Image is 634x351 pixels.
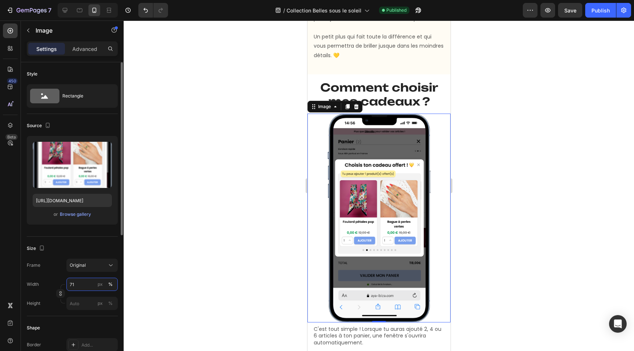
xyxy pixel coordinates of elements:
[27,71,37,77] div: Style
[27,262,40,269] label: Frame
[72,45,97,53] p: Advanced
[9,83,25,89] div: Image
[96,280,105,289] button: %
[3,3,55,18] button: 7
[27,121,52,131] div: Source
[33,194,112,207] input: https://example.com/image.jpg
[27,281,39,288] label: Width
[66,278,118,291] input: px%
[70,262,86,269] span: Original
[386,7,407,14] span: Published
[7,78,18,84] div: 450
[81,342,116,348] div: Add...
[564,7,576,14] span: Save
[33,142,112,188] img: preview-image
[591,7,610,14] div: Publish
[609,315,627,333] div: Open Intercom Messenger
[59,211,91,218] button: Browse gallery
[36,45,57,53] p: Settings
[585,3,616,18] button: Publish
[27,325,40,331] div: Shape
[62,88,107,104] div: Rectangle
[27,244,46,254] div: Size
[66,259,118,272] button: Original
[27,300,40,307] label: Height
[13,60,131,88] span: Comment choisir mes cadeaux ?
[60,211,91,218] div: Browse gallery
[287,7,361,14] span: Collection Belles sous le soleil
[108,300,113,307] div: %
[96,299,105,308] button: %
[98,300,103,307] div: px
[98,281,103,288] div: px
[20,93,123,302] img: gempages_488443088415491084-ae62f9c9-1239-406b-b9a8-542b846dca1c.jpg
[108,281,113,288] div: %
[66,297,118,310] input: px%
[106,299,115,308] button: px
[283,7,285,14] span: /
[307,21,451,351] iframe: Design area
[54,210,58,219] span: or
[558,3,582,18] button: Save
[138,3,168,18] div: Undo/Redo
[6,134,18,140] div: Beta
[27,341,41,348] div: Border
[48,6,51,15] p: 7
[106,280,115,289] button: px
[36,26,98,35] p: Image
